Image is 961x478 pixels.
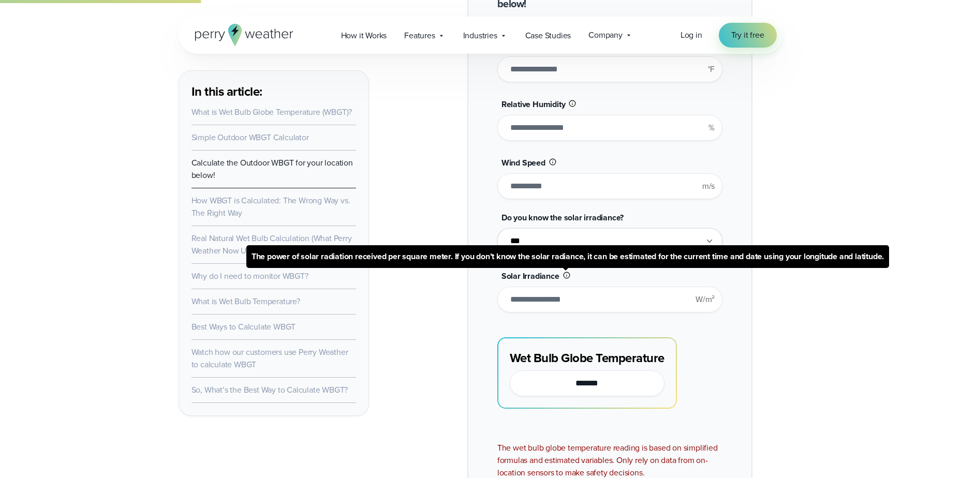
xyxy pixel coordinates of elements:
span: How it Works [341,29,387,42]
a: Calculate the Outdoor WBGT for your location below! [191,157,353,181]
span: Company [588,29,623,41]
a: What is Wet Bulb Globe Temperature (WBGT)? [191,106,352,118]
a: Watch how our customers use Perry Weather to calculate WBGT [191,346,348,370]
a: How WBGT is Calculated: The Wrong Way vs. The Right Way [191,195,350,219]
span: Try it free [731,29,764,41]
a: Simple Outdoor WBGT Calculator [191,131,309,143]
span: Solar Irradiance [501,270,559,282]
a: Best Ways to Calculate WBGT [191,321,296,333]
a: Try it free [719,23,777,48]
span: Wind Speed [501,157,545,169]
span: The power of solar radiation received per square meter. If you don’t know the solar radiance, it ... [246,245,889,268]
span: Relative Humidity [501,98,566,110]
span: Features [404,29,435,42]
span: Do you know the solar irradiance? [501,212,624,223]
span: Case Studies [525,29,571,42]
a: How it Works [332,25,396,46]
a: Log in [681,29,702,41]
h3: In this article: [191,83,356,100]
a: Why do I need to monitor WBGT? [191,270,308,282]
a: Case Studies [516,25,580,46]
a: What is Wet Bulb Temperature? [191,295,300,307]
a: Real Natural Wet Bulb Calculation (What Perry Weather Now Uses) [191,232,352,257]
span: Industries [463,29,497,42]
a: So, What’s the Best Way to Calculate WBGT? [191,384,348,396]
